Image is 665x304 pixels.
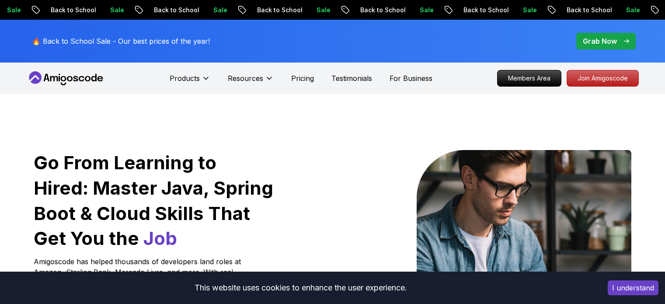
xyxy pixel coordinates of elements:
p: Sale [93,6,121,14]
p: Amigoscode has helped thousands of developers land roles at Amazon, Starling Bank, Mercado Livre,... [34,256,244,298]
p: Back to School [446,6,505,14]
a: Testimonials [331,73,372,84]
p: Sale [402,6,430,14]
div: This website uses cookies to enhance the user experience. [7,278,595,297]
a: Join Amigoscode [567,70,639,87]
h1: Go From Learning to Hired: Master Java, Spring Boot & Cloud Skills That Get You the [34,150,275,251]
p: Back to School [136,6,196,14]
a: Members Area [497,70,561,87]
button: Resources [228,73,274,91]
p: 🔥 Back to School Sale - Our best prices of the year! [32,36,210,46]
p: Back to School [343,6,402,14]
p: Back to School [33,6,93,14]
p: Join Amigoscode [567,70,638,86]
p: Sale [299,6,327,14]
a: Pricing [291,73,314,84]
p: Sale [196,6,224,14]
p: Resources [228,73,263,84]
p: Sale [609,6,637,14]
button: Products [170,73,210,91]
p: Grab Now [583,36,617,46]
button: Accept cookies [608,280,658,295]
p: Members Area [498,70,561,86]
span: Job [143,227,177,249]
p: Back to School [549,6,609,14]
p: Sale [505,6,533,14]
p: Products [170,73,200,84]
a: For Business [390,73,432,84]
p: Back to School [240,6,299,14]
